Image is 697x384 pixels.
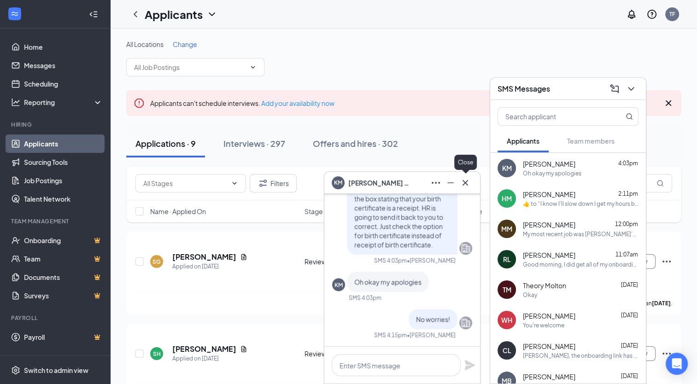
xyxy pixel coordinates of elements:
h5: [PERSON_NAME] [172,344,236,354]
svg: MagnifyingGlass [626,113,633,120]
a: PayrollCrown [24,328,103,346]
svg: Settings [11,366,20,375]
a: Scheduling [24,75,103,93]
svg: Filter [258,178,269,189]
span: No worries! [416,315,450,323]
svg: Document [240,345,247,353]
h1: Applicants [145,6,203,22]
svg: Ellipses [430,177,441,188]
svg: ChevronDown [206,9,217,20]
span: Team members [567,137,615,145]
span: [PERSON_NAME] Mette [348,178,413,188]
input: All Job Postings [134,62,246,72]
div: SMS 4:03pm [374,256,407,264]
span: 2:11pm [618,190,638,197]
input: Search applicant [498,108,607,125]
div: SG [152,258,161,266]
span: All Locations [126,40,164,48]
div: Switch to admin view [24,366,88,375]
div: [PERSON_NAME], the onboarding link has expired. If you're still interested in a position with us,... [523,352,638,360]
a: Sourcing Tools [24,153,103,171]
div: SH [153,350,161,358]
span: Name · Applied On [150,207,206,216]
div: Applied on [DATE] [172,262,247,271]
button: ChevronDown [624,81,638,96]
svg: Cross [460,177,471,188]
svg: Ellipses [661,348,672,359]
a: DocumentsCrown [24,268,103,286]
button: Ellipses [428,175,443,190]
svg: Analysis [11,98,20,107]
svg: Cross [663,98,674,109]
span: [DATE] [621,312,638,319]
div: KM [502,163,512,173]
span: 4:03pm [618,160,638,167]
div: Interviews · 297 [223,138,285,149]
span: [DATE] [621,372,638,379]
span: [PERSON_NAME] [523,250,575,260]
div: HM [502,194,512,203]
div: MM [501,224,512,233]
div: Reporting [24,98,103,107]
a: Messages [24,56,103,75]
span: Stage [305,207,323,216]
svg: Plane [464,360,475,371]
div: Applications · 9 [135,138,196,149]
a: SurveysCrown [24,286,103,305]
button: Cross [458,175,473,190]
a: TeamCrown [24,250,103,268]
span: [PERSON_NAME] [523,220,575,229]
div: Review Stage [305,257,379,266]
a: Job Postings [24,171,103,190]
a: OnboardingCrown [24,231,103,250]
span: • [PERSON_NAME] [407,331,456,339]
span: [PERSON_NAME] [523,342,575,351]
div: RL [503,255,511,264]
svg: ChevronDown [231,180,238,187]
h3: SMS Messages [498,84,550,94]
svg: ChevronDown [626,83,637,94]
a: ChevronLeft [130,9,141,20]
span: [PERSON_NAME] [523,159,575,169]
div: Hiring [11,121,101,128]
svg: Company [460,243,471,254]
svg: Document [240,253,247,261]
svg: Minimize [445,177,456,188]
svg: Notifications [626,9,637,20]
div: Offers and hires · 302 [313,138,398,149]
span: I got it; however, you checked the box stating that your birth certificate is a receipt. HR is go... [354,185,444,249]
div: ​👍​ to “ I know I'll slow down I get my hours back and wait till after ” [523,200,638,208]
a: Home [24,38,103,56]
span: 11:07am [615,251,638,258]
span: [DATE] [621,281,638,288]
h5: [PERSON_NAME] [172,252,236,262]
span: 12:00pm [615,221,638,227]
span: [DATE] [621,342,638,349]
div: Okay [523,291,537,299]
svg: MagnifyingGlass [656,180,664,187]
svg: Error [134,98,145,109]
div: Team Management [11,217,101,225]
span: Change [173,40,197,48]
div: TF [669,10,675,18]
span: Applicants [507,137,539,145]
svg: ComposeMessage [609,83,620,94]
div: Close [454,155,477,170]
a: Add your availability now [261,99,334,107]
div: KM [334,281,343,289]
div: My most recent job was [PERSON_NAME]'s in [GEOGRAPHIC_DATA], before that I worked in other custom... [523,230,638,238]
button: Filter Filters [250,174,297,192]
button: ComposeMessage [607,81,622,96]
div: Applied on [DATE] [172,354,247,363]
div: SMS 4:03pm [349,294,381,302]
div: CL [503,346,511,355]
span: [PERSON_NAME] [523,372,575,381]
div: TM [503,285,511,294]
svg: Company [460,317,471,328]
b: [DATE] [652,300,671,307]
div: WH [501,315,512,325]
input: All Stages [143,178,227,188]
svg: Collapse [89,10,98,19]
a: Talent Network [24,190,103,208]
